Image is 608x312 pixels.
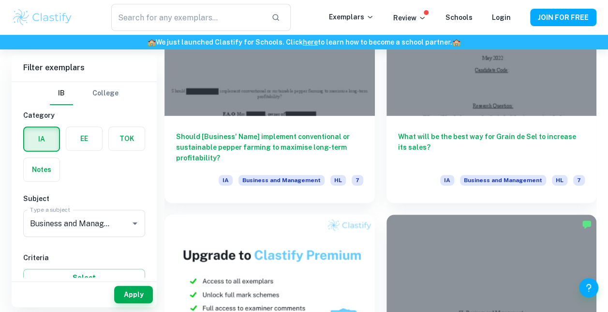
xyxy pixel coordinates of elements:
button: Open [128,217,142,230]
p: Review [393,13,426,23]
span: 7 [352,175,363,186]
span: 7 [573,175,585,186]
button: Notes [24,158,59,181]
span: Business and Management [238,175,325,186]
button: Select [23,269,145,286]
button: IB [50,82,73,105]
span: IA [440,175,454,186]
button: Help and Feedback [579,278,598,297]
button: IA [24,127,59,151]
img: Clastify logo [12,8,73,27]
h6: What will be the best way for Grain de Sel to increase its sales? [398,131,585,163]
a: Schools [445,14,473,21]
button: JOIN FOR FREE [530,9,596,26]
span: Business and Management [460,175,546,186]
div: Filter type choice [50,82,119,105]
span: IA [219,175,233,186]
span: 🏫 [148,38,156,46]
a: here [303,38,318,46]
a: Login [492,14,511,21]
button: College [92,82,119,105]
button: EE [66,127,102,150]
span: 🏫 [452,38,460,46]
h6: Subject [23,193,145,204]
label: Type a subject [30,205,70,214]
span: HL [552,175,567,186]
h6: Filter exemplars [12,54,157,81]
button: Apply [114,286,153,303]
h6: Criteria [23,252,145,263]
input: Search for any exemplars... [111,4,263,31]
img: Marked [582,219,592,229]
button: TOK [109,127,145,150]
h6: Should [Business' Name] implement conventional or sustainable pepper farming to maximise long-ter... [176,131,363,163]
p: Exemplars [329,12,374,22]
h6: Category [23,110,145,121]
h6: We just launched Clastify for Schools. Click to learn how to become a school partner. [2,37,606,47]
span: HL [330,175,346,186]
